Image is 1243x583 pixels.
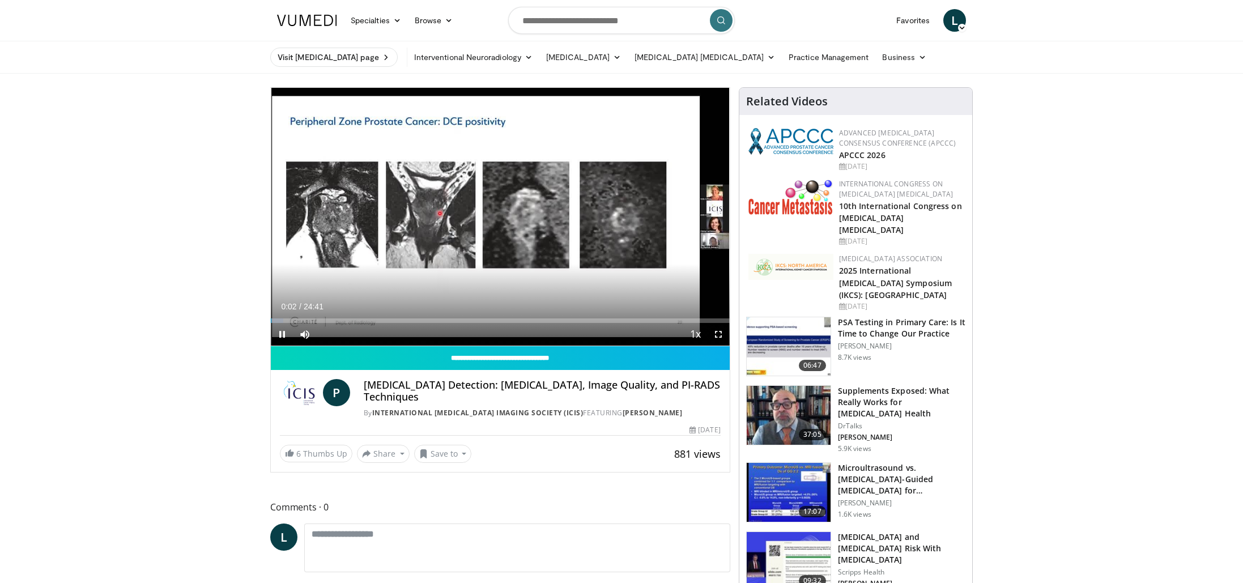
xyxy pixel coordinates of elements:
span: 37:05 [799,429,826,440]
a: Practice Management [782,46,875,69]
div: [DATE] [689,425,720,435]
img: VuMedi Logo [277,15,337,26]
input: Search topics, interventions [508,7,735,34]
a: International [MEDICAL_DATA] Imaging Society (ICIS) [372,408,584,418]
p: [PERSON_NAME] [838,499,965,508]
img: d0371492-b5bc-4101-bdcb-0105177cfd27.150x105_q85_crop-smart_upscale.jpg [747,463,831,522]
button: Mute [293,323,316,346]
a: 17:07 Microultrasound vs. [MEDICAL_DATA]-Guided [MEDICAL_DATA] for [MEDICAL_DATA] Diagnosis … [PE... [746,462,965,522]
span: 24:41 [304,302,323,311]
span: 0:02 [281,302,296,311]
img: 969231d3-b021-4170-ae52-82fb74b0a522.150x105_q85_crop-smart_upscale.jpg [747,317,831,376]
h3: PSA Testing in Primary Care: Is It Time to Change Our Practice [838,317,965,339]
a: 10th International Congress on [MEDICAL_DATA] [MEDICAL_DATA] [839,201,962,235]
img: 6ff8bc22-9509-4454-a4f8-ac79dd3b8976.png.150x105_q85_autocrop_double_scale_upscale_version-0.2.png [748,179,833,215]
p: 8.7K views [838,353,871,362]
video-js: Video Player [271,88,730,346]
h3: Supplements Exposed: What Really Works for [MEDICAL_DATA] Health [838,385,965,419]
button: Save to [414,445,472,463]
img: fca7e709-d275-4aeb-92d8-8ddafe93f2a6.png.150x105_q85_autocrop_double_scale_upscale_version-0.2.png [748,254,833,280]
div: Progress Bar [271,318,730,323]
div: [DATE] [839,301,963,312]
p: Scripps Health [838,568,965,577]
a: [MEDICAL_DATA] [MEDICAL_DATA] [628,46,782,69]
h4: [MEDICAL_DATA] Detection: [MEDICAL_DATA], Image Quality, and PI-RADS Techniques [364,379,721,403]
a: International Congress on [MEDICAL_DATA] [MEDICAL_DATA] [839,179,953,199]
p: [PERSON_NAME] [838,342,965,351]
div: By FEATURING [364,408,721,418]
a: Business [875,46,933,69]
span: 06:47 [799,360,826,371]
p: DrTalks [838,422,965,431]
a: Browse [408,9,460,32]
a: Advanced [MEDICAL_DATA] Consensus Conference (APCCC) [839,128,956,148]
a: 37:05 Supplements Exposed: What Really Works for [MEDICAL_DATA] Health DrTalks [PERSON_NAME] 5.9K... [746,385,965,453]
button: Fullscreen [707,323,730,346]
a: L [270,524,297,551]
span: 17:07 [799,506,826,517]
a: L [943,9,966,32]
a: 6 Thumbs Up [280,445,352,462]
a: Specialties [344,9,408,32]
a: 06:47 PSA Testing in Primary Care: Is It Time to Change Our Practice [PERSON_NAME] 8.7K views [746,317,965,377]
span: 881 views [674,447,721,461]
span: 6 [296,448,301,459]
button: Playback Rate [684,323,707,346]
span: Comments 0 [270,500,730,514]
a: APCCC 2026 [839,150,886,160]
h3: [MEDICAL_DATA] and [MEDICAL_DATA] Risk With [MEDICAL_DATA] [838,531,965,565]
p: 5.9K views [838,444,871,453]
p: 1.6K views [838,510,871,519]
img: International Cancer Imaging Society (ICIS) [280,379,318,406]
span: / [299,302,301,311]
a: Visit [MEDICAL_DATA] page [270,48,398,67]
a: Interventional Neuroradiology [407,46,539,69]
a: [MEDICAL_DATA] [539,46,628,69]
img: 649d3fc0-5ee3-4147-b1a3-955a692e9799.150x105_q85_crop-smart_upscale.jpg [747,386,831,445]
a: [PERSON_NAME] [623,408,683,418]
h4: Related Videos [746,95,828,108]
div: [DATE] [839,161,963,172]
p: [PERSON_NAME] [838,433,965,442]
a: P [323,379,350,406]
button: Pause [271,323,293,346]
h3: Microultrasound vs. [MEDICAL_DATA]-Guided [MEDICAL_DATA] for [MEDICAL_DATA] Diagnosis … [838,462,965,496]
img: 92ba7c40-df22-45a2-8e3f-1ca017a3d5ba.png.150x105_q85_autocrop_double_scale_upscale_version-0.2.png [748,128,833,155]
a: [MEDICAL_DATA] Association [839,254,942,263]
a: 2025 International [MEDICAL_DATA] Symposium (IKCS): [GEOGRAPHIC_DATA] [839,265,952,300]
div: [DATE] [839,236,963,246]
button: Share [357,445,410,463]
a: Favorites [889,9,936,32]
